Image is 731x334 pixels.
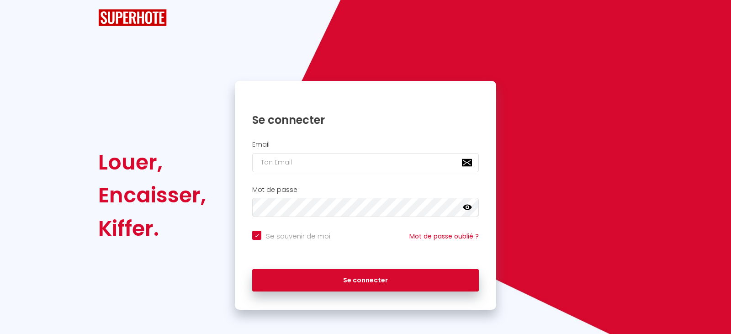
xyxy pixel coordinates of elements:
[252,113,479,127] h1: Se connecter
[98,212,206,245] div: Kiffer.
[409,232,479,241] a: Mot de passe oublié ?
[252,153,479,172] input: Ton Email
[252,141,479,148] h2: Email
[98,179,206,212] div: Encaisser,
[252,269,479,292] button: Se connecter
[98,146,206,179] div: Louer,
[7,4,35,31] button: Ouvrir le widget de chat LiveChat
[252,186,479,194] h2: Mot de passe
[98,9,167,26] img: SuperHote logo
